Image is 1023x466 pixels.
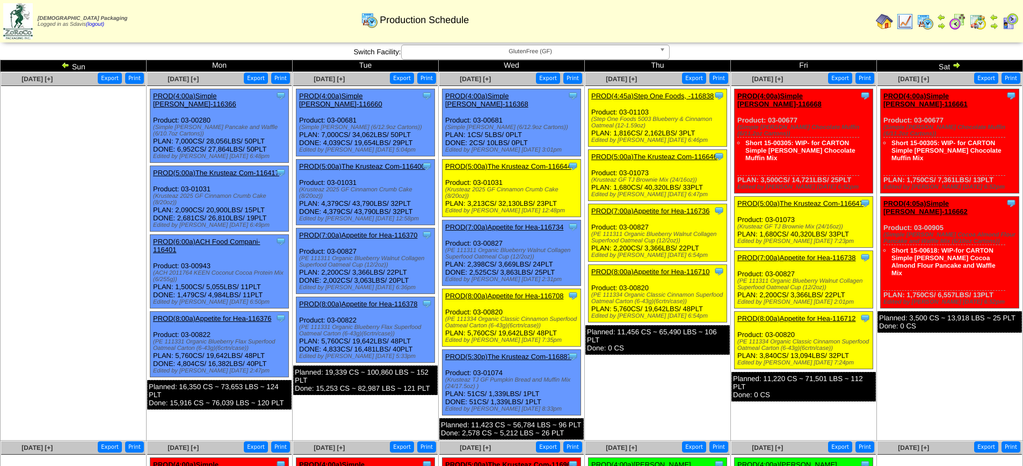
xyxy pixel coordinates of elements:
div: Product: 03-01103 PLAN: 1,816CS / 2,162LBS / 3PLT [589,89,727,147]
button: Export [244,73,268,84]
span: [DATE] [+] [606,444,637,451]
span: [DATE] [+] [21,444,53,451]
a: [DATE] [+] [168,444,199,451]
a: PROD(4:00a)Simple [PERSON_NAME]-116660 [299,92,382,108]
td: Fri [731,60,877,72]
div: Edited by [PERSON_NAME] [DATE] 7:23pm [737,238,873,245]
a: [DATE] [+] [21,75,53,83]
div: Product: 03-00677 PLAN: 3,500CS / 14,721LBS / 25PLT [735,89,873,193]
div: Edited by [PERSON_NAME] [DATE] 6:52pm [883,184,1019,190]
button: Export [974,73,998,84]
div: Product: 03-01073 PLAN: 1,680CS / 40,320LBS / 33PLT [589,150,727,201]
a: PROD(8:00a)Appetite for Hea-116710 [591,268,709,276]
td: Mon [147,60,293,72]
div: Edited by [PERSON_NAME] [DATE] 2:47pm [153,368,288,374]
a: PROD(8:00a)Appetite for Hea-116712 [737,314,855,322]
a: [DATE] [+] [168,75,199,83]
div: Planned: 11,456 CS ~ 65,490 LBS ~ 106 PLT Done: 0 CS [585,325,730,355]
a: [DATE] [+] [606,75,637,83]
div: Product: 03-00820 PLAN: 5,760CS / 19,642LBS / 48PLT [442,289,581,347]
button: Print [563,441,582,453]
span: [DATE] [+] [314,75,345,83]
button: Print [563,73,582,84]
div: Product: 03-01031 PLAN: 4,379CS / 43,790LBS / 32PLT DONE: 4,379CS / 43,790LBS / 32PLT [296,160,435,225]
div: (Simple [PERSON_NAME] Chocolate Muffin (6/11.2oz Cartons)) [737,124,873,137]
img: Tooltip [275,90,286,101]
img: Tooltip [422,90,432,101]
div: (PE 111311 Organic Blueberry Walnut Collagen Superfood Oatmeal Cup (12/2oz)) [737,278,873,291]
a: PROD(5:00a)The Krusteaz Com-116647 [737,199,864,207]
div: Product: 03-00681 PLAN: 7,000CS / 34,062LBS / 50PLT DONE: 4,039CS / 19,654LBS / 29PLT [296,89,435,156]
div: Planned: 16,350 CS ~ 73,653 LBS ~ 124 PLT Done: 15,916 CS ~ 76,039 LBS ~ 120 PLT [147,380,292,410]
div: Edited by [PERSON_NAME] [DATE] 6:46pm [591,137,727,144]
div: (Simple [PERSON_NAME] Cocoa Almond Flour Pancake and Waffle Mix (6/10oz Cartons)) [883,232,1019,245]
div: (Simple [PERSON_NAME] (6/12.9oz Cartons)) [445,124,581,131]
button: Export [98,441,122,453]
div: (Krusteaz 2025 GF Cinnamon Crumb Cake (8/20oz)) [153,193,288,206]
div: (Krusteaz 2025 GF Cinnamon Crumb Cake (8/20oz)) [299,187,434,199]
div: Product: 03-01073 PLAN: 1,680CS / 40,320LBS / 33PLT [735,197,873,248]
div: (Simple [PERSON_NAME] Chocolate Muffin (6/11.2oz Cartons)) [883,124,1019,137]
button: Export [536,73,560,84]
div: Edited by [PERSON_NAME] [DATE] 7:24pm [737,360,873,366]
div: Planned: 3,500 CS ~ 13,918 LBS ~ 25 PLT Done: 0 CS [877,311,1022,333]
a: PROD(7:00a)Appetite for Hea-116370 [299,231,417,239]
div: Product: 03-01031 PLAN: 3,213CS / 32,130LBS / 23PLT [442,160,581,217]
td: Wed [439,60,585,72]
button: Print [417,441,436,453]
div: (PE 111334 Organic Classic Cinnamon Superfood Oatmeal Carton (6-43g)(6crtn/case)) [591,292,727,305]
img: Tooltip [860,252,870,263]
div: (Krusteaz 2025 GF Cinnamon Crumb Cake (8/20oz)) [445,187,581,199]
span: [DATE] [+] [460,444,491,451]
div: Edited by [PERSON_NAME] [DATE] 3:01pm [445,147,581,153]
img: Tooltip [275,236,286,247]
img: Tooltip [714,205,724,216]
img: Tooltip [860,90,870,101]
div: Product: 03-00827 PLAN: 2,200CS / 3,366LBS / 22PLT DONE: 2,002CS / 3,063LBS / 20PLT [296,228,435,294]
div: Product: 03-00820 PLAN: 5,760CS / 19,642LBS / 48PLT [589,265,727,322]
div: (ACH 2011764 KEEN Coconut Cocoa Protein Mix (6/255g)) [153,270,288,283]
img: Tooltip [568,351,578,362]
td: Thu [585,60,731,72]
button: Export [682,73,706,84]
div: Edited by [PERSON_NAME] [DATE] 6:48pm [153,153,288,160]
img: calendarprod.gif [361,11,378,28]
div: Edited by [PERSON_NAME] [DATE] 12:48pm [445,207,581,214]
img: arrowright.gif [952,61,961,69]
button: Print [855,441,874,453]
span: [DATE] [+] [752,75,783,83]
div: (Simple [PERSON_NAME] Pancake and Waffle (6/10.7oz Cartons)) [153,124,288,137]
div: (PE 111334 Organic Classic Cinnamon Superfood Oatmeal Carton (6-43g)(6crtn/case)) [737,339,873,352]
a: PROD(8:00a)Appetite for Hea-116708 [445,292,563,300]
span: [DATE] [+] [898,75,929,83]
a: PROD(6:00a)ACH Food Compani-116401 [153,238,260,254]
img: Tooltip [422,230,432,240]
button: Export [536,441,560,453]
img: Tooltip [860,198,870,209]
div: (PE 111331 Organic Blueberry Flax Superfood Oatmeal Carton (6-43g)(6crtn/case)) [153,339,288,352]
div: (Krusteaz GF TJ Brownie Mix (24/16oz)) [591,177,727,183]
a: PROD(4:45a)Step One Foods, -116838 [591,92,714,100]
div: Edited by [PERSON_NAME] [DATE] 5:33pm [299,353,434,360]
div: Product: 03-01031 PLAN: 2,090CS / 20,900LBS / 15PLT DONE: 2,681CS / 26,810LBS / 19PLT [150,166,289,232]
button: Print [125,73,144,84]
button: Export [244,441,268,453]
button: Print [709,441,728,453]
button: Print [709,73,728,84]
img: Tooltip [714,151,724,162]
button: Print [417,73,436,84]
button: Print [855,73,874,84]
img: arrowleft.gif [990,13,998,21]
button: Print [1002,73,1020,84]
img: Tooltip [860,313,870,324]
span: [DEMOGRAPHIC_DATA] Packaging [38,16,127,21]
div: Product: 03-00822 PLAN: 5,760CS / 19,642LBS / 48PLT DONE: 4,804CS / 16,382LBS / 40PLT [150,312,289,377]
div: Planned: 11,220 CS ~ 71,501 LBS ~ 112 PLT Done: 0 CS [731,372,876,402]
div: Product: 03-00677 PLAN: 1,750CS / 7,361LBS / 13PLT [881,89,1019,193]
img: arrowright.gif [990,21,998,30]
a: [DATE] [+] [460,75,491,83]
div: Edited by [PERSON_NAME] [DATE] 6:54pm [591,313,727,319]
span: Logged in as Sdavis [38,16,127,27]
